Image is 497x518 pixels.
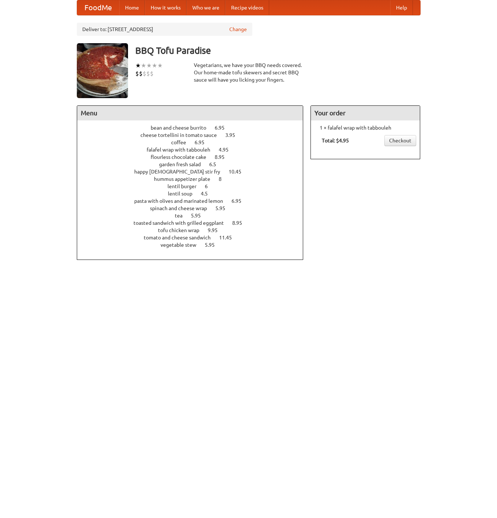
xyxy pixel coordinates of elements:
[140,132,224,138] span: cheese tortellini in tomato sauce
[161,242,204,248] span: vegetable stew
[231,198,249,204] span: 6.95
[215,125,232,131] span: 6.95
[145,0,187,15] a: How it works
[119,0,145,15] a: Home
[168,191,221,197] a: lentil soup 4.5
[143,70,146,78] li: $
[133,220,256,226] a: toasted sandwich with grilled eggplant 8.95
[205,183,215,189] span: 6
[77,0,119,15] a: FoodMe
[141,62,146,70] li: ★
[229,169,249,175] span: 10.45
[175,213,214,219] a: tea 5.95
[150,70,154,78] li: $
[152,62,157,70] li: ★
[133,220,231,226] span: toasted sandwich with grilled eggplant
[171,139,193,145] span: coffee
[140,132,249,138] a: cheese tortellini in tomato sauce 3.95
[225,132,242,138] span: 3.95
[205,242,222,248] span: 5.95
[151,154,238,160] a: flourless chocolate cake 8.95
[151,125,238,131] a: bean and cheese burrito 6.95
[175,213,190,219] span: tea
[194,62,304,83] div: Vegetarians, we have your BBQ needs covered. Our home-made tofu skewers and secret BBQ sauce will...
[311,106,420,120] h4: Your order
[158,227,231,233] a: tofu chicken wrap 9.95
[144,235,245,241] a: tomato and cheese sandwich 11.45
[384,135,416,146] a: Checkout
[159,161,208,167] span: garden fresh salad
[171,139,218,145] a: coffee 6.95
[134,169,255,175] a: happy [DEMOGRAPHIC_DATA] stir fry 10.45
[147,147,218,153] span: falafel wrap with tabbouleh
[219,147,236,153] span: 4.95
[191,213,208,219] span: 5.95
[77,23,252,36] div: Deliver to: [STREET_ADDRESS]
[229,26,247,33] a: Change
[215,154,232,160] span: 8.95
[208,227,225,233] span: 9.95
[150,205,214,211] span: spinach and cheese wrap
[157,62,163,70] li: ★
[219,176,229,182] span: 8
[139,70,143,78] li: $
[187,0,225,15] a: Who we are
[232,220,249,226] span: 8.95
[134,198,230,204] span: pasta with olives and marinated lemon
[151,125,214,131] span: bean and cheese burrito
[77,43,128,98] img: angular.jpg
[158,227,207,233] span: tofu chicken wrap
[161,242,228,248] a: vegetable stew 5.95
[219,235,239,241] span: 11.45
[134,198,255,204] a: pasta with olives and marinated lemon 6.95
[150,205,239,211] a: spinach and cheese wrap 5.95
[315,124,416,131] li: 1 × falafel wrap with tabbouleh
[209,161,223,167] span: 6.5
[135,70,139,78] li: $
[168,191,200,197] span: lentil soup
[147,147,242,153] a: falafel wrap with tabbouleh 4.95
[146,70,150,78] li: $
[390,0,413,15] a: Help
[322,138,349,144] b: Total: $4.95
[144,235,218,241] span: tomato and cheese sandwich
[167,183,221,189] a: lentil burger 6
[167,183,204,189] span: lentil burger
[77,106,303,120] h4: Menu
[159,161,230,167] a: garden fresh salad 6.5
[225,0,269,15] a: Recipe videos
[154,176,218,182] span: hummus appetizer plate
[135,62,141,70] li: ★
[201,191,215,197] span: 4.5
[134,169,227,175] span: happy [DEMOGRAPHIC_DATA] stir fry
[135,43,421,58] h3: BBQ Tofu Paradise
[154,176,235,182] a: hummus appetizer plate 8
[146,62,152,70] li: ★
[215,205,233,211] span: 5.95
[195,139,212,145] span: 6.95
[151,154,214,160] span: flourless chocolate cake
